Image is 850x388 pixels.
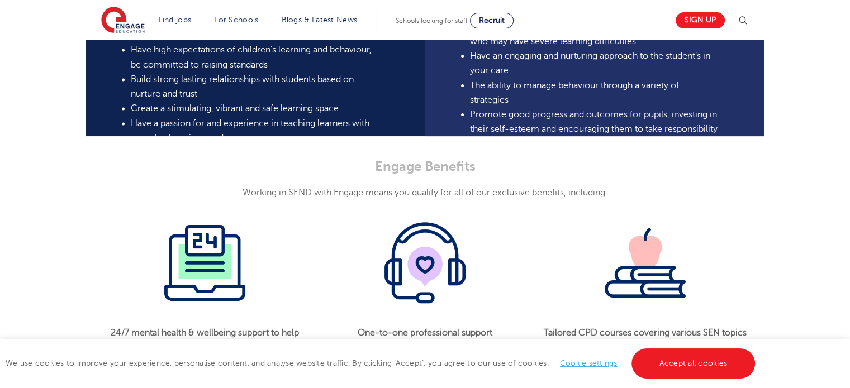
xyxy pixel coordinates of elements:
a: Accept all cookies [631,348,756,379]
a: Find jobs [159,16,192,24]
li: Promote good progress and outcomes for pupils, investing in their self-esteem and encouraging the... [470,107,719,151]
img: Engage Education [101,7,145,35]
strong: Tailored CPD courses covering various SEN topics and helpful skills [544,328,747,352]
strong: One-to-one professional support [358,328,492,338]
li: Build strong lasting relationships with students based on nurture and trust [131,72,380,102]
strong: Engage Benefits [375,159,476,174]
strong: 24/7 mental health & wellbeing support to help with the specific challenges of SEN teaching [111,328,299,352]
a: For Schools [214,16,258,24]
a: Blogs & Latest News [282,16,358,24]
li: The ability to manage behaviour through a variety of strategies [470,78,719,107]
span: Create a stimulating, vibrant and safe learning space [131,104,339,114]
a: Sign up [676,12,725,28]
a: Cookie settings [560,359,618,367]
span: Schools looking for staff [396,17,468,25]
span: We use cookies to improve your experience, personalise content, and analyse website traffic. By c... [6,359,758,367]
a: Recruit [470,13,514,28]
li: Have an engaging and nurturing approach to the student’s in your care [470,49,719,78]
p: Working in SEND with Engage means you qualify for all of our exclusive benefits, including: [94,185,756,200]
span: Have a passion for and experience in teaching learners with complex learning needs [131,118,369,143]
span: Have high expectations of children’s learning and behaviour, be committed to raising standards [131,45,372,69]
span: Recruit [479,16,505,25]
